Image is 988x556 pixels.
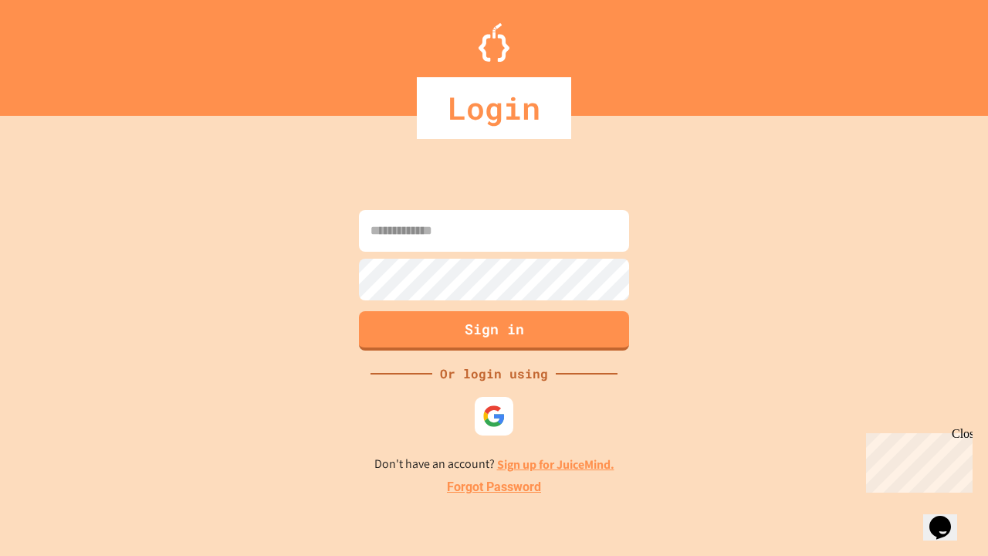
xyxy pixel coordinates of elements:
img: google-icon.svg [482,405,506,428]
button: Sign in [359,311,629,351]
div: Login [417,77,571,139]
a: Sign up for JuiceMind. [497,456,614,473]
div: Or login using [432,364,556,383]
div: Chat with us now!Close [6,6,107,98]
iframe: chat widget [860,427,973,493]
p: Don't have an account? [374,455,614,474]
img: Logo.svg [479,23,509,62]
iframe: chat widget [923,494,973,541]
a: Forgot Password [447,478,541,497]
